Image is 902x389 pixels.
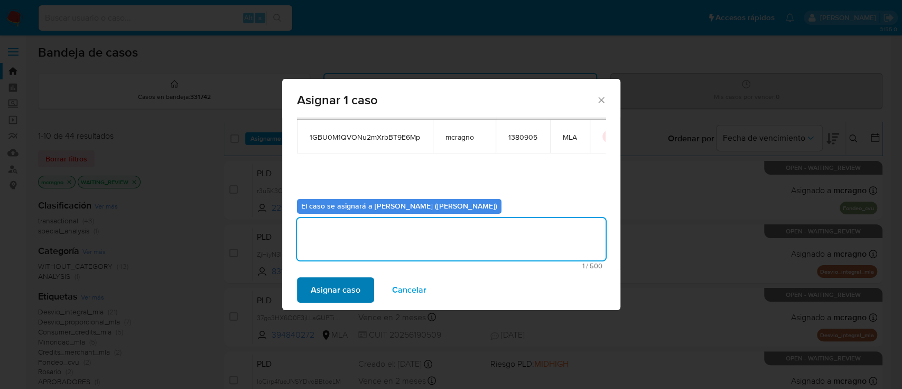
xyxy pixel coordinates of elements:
span: MLA [563,132,577,142]
button: Cancelar [378,277,440,303]
span: Cancelar [392,278,426,302]
span: mcragno [445,132,483,142]
span: Asignar 1 caso [297,94,597,106]
span: Asignar caso [311,278,360,302]
div: assign-modal [282,79,620,310]
span: Máximo 500 caracteres [300,263,602,269]
button: icon-button [602,130,615,143]
span: 1GBU0M1QVONu2mXrbBT9E6Mp [310,132,420,142]
button: Asignar caso [297,277,374,303]
button: Cerrar ventana [596,95,606,104]
b: El caso se asignará a [PERSON_NAME] ([PERSON_NAME]) [301,201,497,211]
span: 1380905 [508,132,537,142]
